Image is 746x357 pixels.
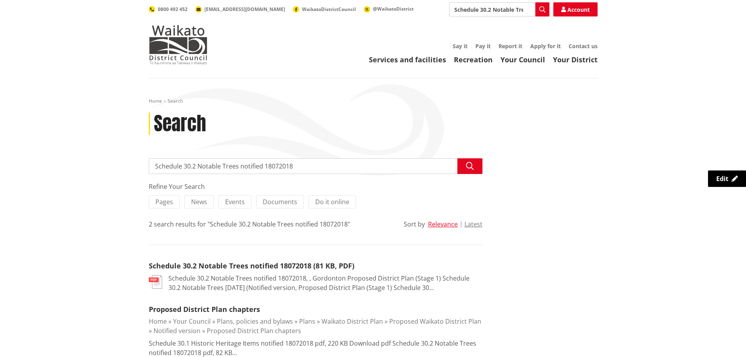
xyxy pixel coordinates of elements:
span: @WaikatoDistrict [373,5,414,12]
a: Proposed District Plan chapters [207,326,301,335]
a: WaikatoDistrictCouncil [293,6,356,13]
div: 2 search results for "Schedule 30.2 Notable Trees notified 18072018" [149,219,350,229]
a: Waikato District Plan [322,317,383,326]
a: Pay it [475,42,491,50]
span: Search [168,98,183,104]
input: Search input [149,158,482,174]
a: Contact us [569,42,598,50]
nav: breadcrumb [149,98,598,105]
button: Latest [464,221,482,228]
a: Home [149,317,167,326]
input: Search input [449,2,549,16]
span: [EMAIL_ADDRESS][DOMAIN_NAME] [204,6,285,13]
a: Your Council [173,317,211,326]
a: Proposed District Plan chapters [149,304,260,314]
a: Account [553,2,598,16]
div: Refine Your Search [149,182,482,191]
a: Notified version [154,326,200,335]
span: Pages [155,198,173,206]
a: Say it [453,42,468,50]
span: Events [225,198,245,206]
span: Documents [263,198,297,206]
p: Schedule 30.2 Notable Trees notified 18072018, , Gordonton Proposed District Plan (Stage 1) Sched... [168,274,482,292]
a: Recreation [454,55,493,64]
img: Waikato District Council - Te Kaunihera aa Takiwaa o Waikato [149,25,208,64]
img: document-pdf.svg [149,275,162,289]
span: WaikatoDistrictCouncil [302,6,356,13]
a: @WaikatoDistrict [364,5,414,12]
a: 0800 492 452 [149,6,188,13]
a: Edit [708,170,746,187]
a: Proposed Waikato District Plan [389,317,481,326]
a: Plans, policies and bylaws [217,317,293,326]
a: Plans [299,317,315,326]
a: Apply for it [530,42,561,50]
a: Your District [553,55,598,64]
a: Services and facilities [369,55,446,64]
span: 0800 492 452 [158,6,188,13]
a: Schedule 30.2 Notable Trees notified 18072018 (81 KB, PDF) [149,261,354,270]
span: Do it online [315,198,349,206]
button: Relevance [428,221,458,228]
a: Your Council [500,55,545,64]
span: News [191,198,207,206]
a: Home [149,98,162,104]
div: Sort by [404,219,425,229]
h1: Search [154,112,206,135]
span: Edit [716,174,728,183]
a: Report it [499,42,522,50]
a: [EMAIL_ADDRESS][DOMAIN_NAME] [195,6,285,13]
